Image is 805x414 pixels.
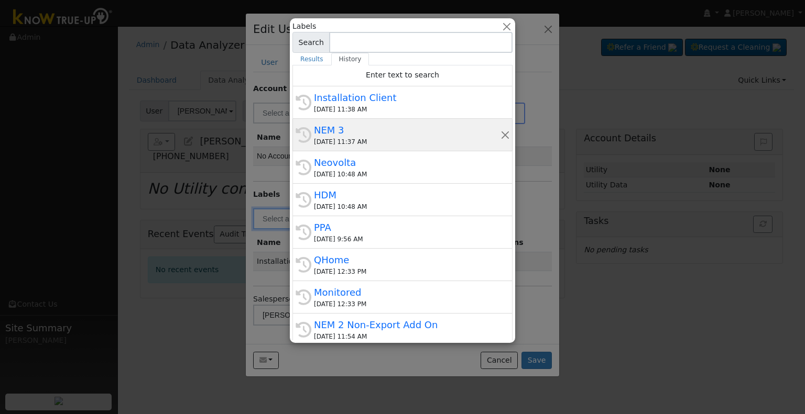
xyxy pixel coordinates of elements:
[314,91,501,105] div: Installation Client
[296,127,311,143] i: History
[314,234,501,244] div: [DATE] 9:56 AM
[314,188,501,202] div: HDM
[296,257,311,273] i: History
[296,192,311,208] i: History
[314,253,501,267] div: QHome
[314,318,501,332] div: NEM 2 Non-Export Add On
[314,105,501,114] div: [DATE] 11:38 AM
[296,95,311,110] i: History
[314,220,501,234] div: PPA
[314,267,501,276] div: [DATE] 12:33 PM
[366,71,439,79] span: Enter text to search
[314,155,501,170] div: Neovolta
[296,225,311,240] i: History
[314,202,501,211] div: [DATE] 10:48 AM
[292,32,330,53] span: Search
[314,299,501,309] div: [DATE] 12:33 PM
[296,160,311,175] i: History
[501,129,510,140] button: Remove this history
[331,53,369,65] a: History
[296,289,311,305] i: History
[314,285,501,299] div: Monitored
[292,53,331,65] a: Results
[296,322,311,338] i: History
[314,137,501,147] div: [DATE] 11:37 AM
[314,332,501,341] div: [DATE] 11:54 AM
[314,170,501,179] div: [DATE] 10:48 AM
[314,123,501,137] div: NEM 3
